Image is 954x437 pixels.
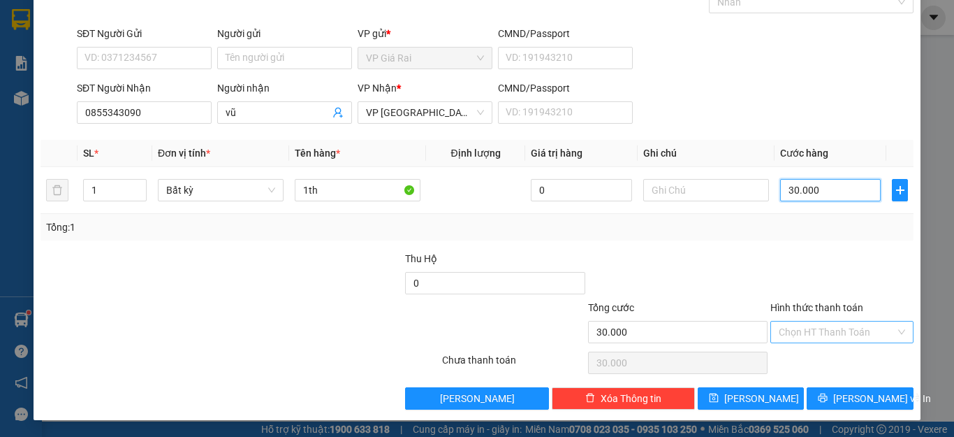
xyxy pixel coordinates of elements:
li: 0983 44 7777 [6,66,266,83]
span: Xóa Thông tin [601,391,661,406]
span: plus [893,185,907,196]
span: phone [80,69,91,80]
div: Người gửi [217,26,352,41]
button: [PERSON_NAME] [405,387,548,410]
span: VP Giá Rai [366,48,484,69]
div: Người nhận [217,80,352,96]
th: Ghi chú [638,140,775,167]
span: user-add [332,107,344,118]
span: printer [818,393,828,404]
button: printer[PERSON_NAME] và In [807,387,913,410]
span: Giá trị hàng [531,148,582,159]
button: deleteXóa Thông tin [552,387,695,410]
div: Tổng: 1 [46,220,369,235]
b: TRÍ NHÂN [80,9,151,27]
span: VP Sài Gòn [366,102,484,123]
div: Chưa thanh toán [441,352,587,377]
span: [PERSON_NAME] [724,391,799,406]
span: Định lượng [450,148,500,159]
div: CMND/Passport [498,26,633,41]
span: Thu Hộ [405,253,437,264]
div: CMND/Passport [498,80,633,96]
label: Hình thức thanh toán [770,302,863,313]
span: VP Nhận [358,83,397,94]
span: save [709,393,719,404]
span: environment [80,34,91,45]
b: GỬI : VP Giá Rai [6,104,143,127]
input: 0 [531,179,631,201]
span: [PERSON_NAME] và In [833,391,931,406]
div: SĐT Người Nhận [77,80,212,96]
span: Đơn vị tính [158,148,210,159]
span: Cước hàng [780,148,828,159]
button: delete [46,179,68,201]
span: Tên hàng [295,148,340,159]
span: SL [83,148,94,159]
span: [PERSON_NAME] [440,391,515,406]
button: save[PERSON_NAME] [698,387,805,410]
input: VD: Bàn, Ghế [295,179,420,201]
div: SĐT Người Gửi [77,26,212,41]
button: plus [892,179,908,201]
div: VP gửi [358,26,492,41]
input: Ghi Chú [643,179,769,201]
span: Bất kỳ [166,180,275,201]
span: Tổng cước [588,302,634,313]
li: [STREET_ADDRESS][PERSON_NAME] [6,31,266,66]
span: delete [585,393,595,404]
